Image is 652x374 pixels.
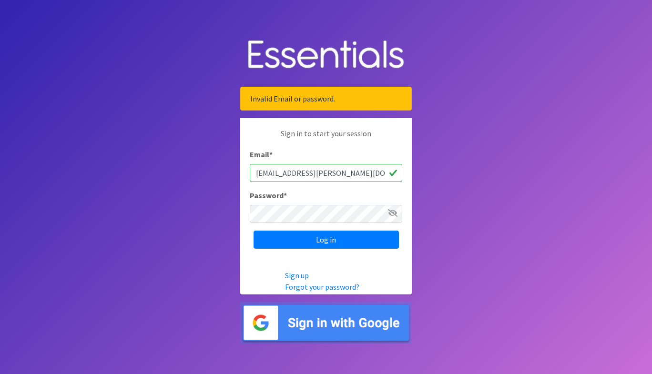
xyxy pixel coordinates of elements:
[269,150,273,159] abbr: required
[284,191,287,200] abbr: required
[250,149,273,160] label: Email
[240,302,412,344] img: Sign in with Google
[250,190,287,201] label: Password
[254,231,399,249] input: Log in
[240,87,412,111] div: Invalid Email or password.
[285,282,359,292] a: Forgot your password?
[250,128,402,149] p: Sign in to start your session
[285,271,309,280] a: Sign up
[240,30,412,80] img: Human Essentials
